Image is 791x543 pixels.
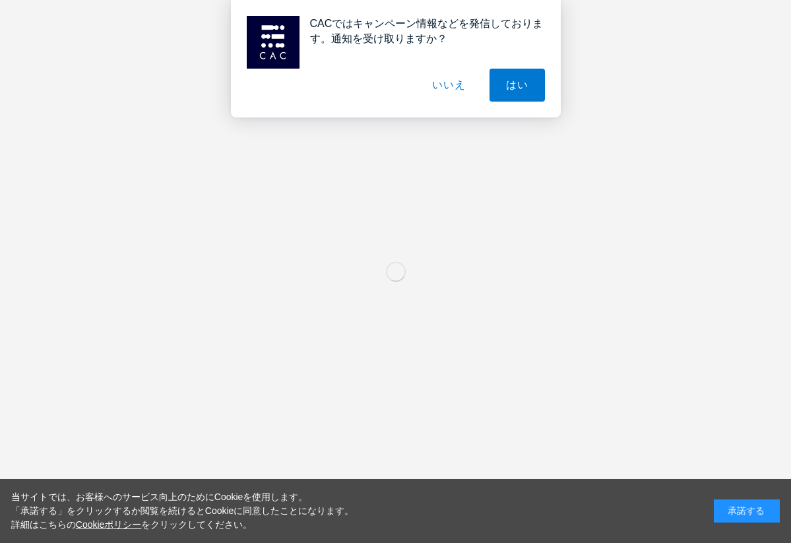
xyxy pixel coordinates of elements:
div: CACではキャンペーン情報などを発信しております。通知を受け取りますか？ [300,16,545,46]
div: 承諾する [714,499,780,523]
img: notification icon [247,16,300,69]
a: Cookieポリシー [76,519,142,530]
button: いいえ [416,69,482,102]
button: はい [490,69,545,102]
div: 当サイトでは、お客様へのサービス向上のためにCookieを使用します。 「承諾する」をクリックするか閲覧を続けるとCookieに同意したことになります。 詳細はこちらの をクリックしてください。 [11,490,354,532]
